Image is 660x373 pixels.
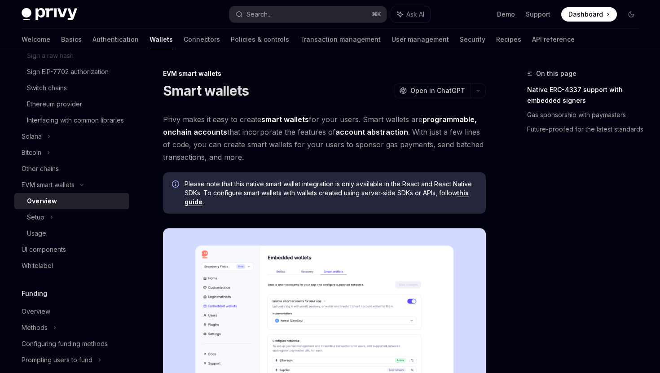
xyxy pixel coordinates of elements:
[394,83,471,98] button: Open in ChatGPT
[624,7,638,22] button: Toggle dark mode
[406,10,424,19] span: Ask AI
[527,122,646,136] a: Future-proofed for the latest standards
[14,193,129,209] a: Overview
[22,8,77,21] img: dark logo
[14,161,129,177] a: Other chains
[372,11,381,18] span: ⌘ K
[27,83,67,93] div: Switch chains
[568,10,603,19] span: Dashboard
[410,86,465,95] span: Open in ChatGPT
[497,10,515,19] a: Demo
[14,336,129,352] a: Configuring funding methods
[27,212,44,223] div: Setup
[22,260,53,271] div: Whitelabel
[27,66,109,77] div: Sign EIP-7702 authorization
[300,29,381,50] a: Transaction management
[532,29,575,50] a: API reference
[231,29,289,50] a: Policies & controls
[22,163,59,174] div: Other chains
[22,29,50,50] a: Welcome
[163,83,249,99] h1: Smart wallets
[172,180,181,189] svg: Info
[163,113,486,163] span: Privy makes it easy to create for your users. Smart wallets are that incorporate the features of ...
[22,180,75,190] div: EVM smart wallets
[22,322,48,333] div: Methods
[261,115,309,124] strong: smart wallets
[184,29,220,50] a: Connectors
[22,355,92,365] div: Prompting users to fund
[61,29,82,50] a: Basics
[27,99,82,110] div: Ethereum provider
[526,10,550,19] a: Support
[14,112,129,128] a: Interfacing with common libraries
[27,196,57,206] div: Overview
[22,244,66,255] div: UI components
[14,225,129,241] a: Usage
[22,306,50,317] div: Overview
[229,6,386,22] button: Search...⌘K
[14,258,129,274] a: Whitelabel
[27,115,124,126] div: Interfacing with common libraries
[527,83,646,108] a: Native ERC-4337 support with embedded signers
[391,6,431,22] button: Ask AI
[561,7,617,22] a: Dashboard
[496,29,521,50] a: Recipes
[14,96,129,112] a: Ethereum provider
[536,68,576,79] span: On this page
[150,29,173,50] a: Wallets
[185,180,477,206] span: Please note that this native smart wallet integration is only available in the React and React Na...
[527,108,646,122] a: Gas sponsorship with paymasters
[22,147,41,158] div: Bitcoin
[22,131,42,142] div: Solana
[246,9,272,20] div: Search...
[163,69,486,78] div: EVM smart wallets
[14,80,129,96] a: Switch chains
[22,288,47,299] h5: Funding
[460,29,485,50] a: Security
[22,338,108,349] div: Configuring funding methods
[335,127,408,137] a: account abstraction
[14,241,129,258] a: UI components
[392,29,449,50] a: User management
[92,29,139,50] a: Authentication
[27,228,46,239] div: Usage
[14,64,129,80] a: Sign EIP-7702 authorization
[14,303,129,320] a: Overview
